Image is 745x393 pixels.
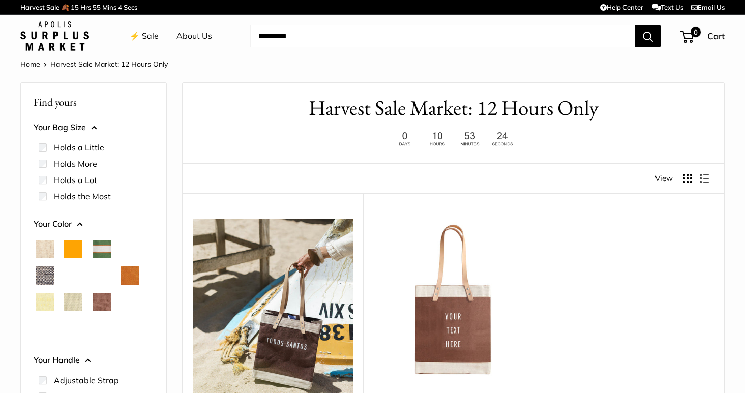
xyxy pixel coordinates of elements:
span: View [655,171,673,186]
span: Mins [102,3,116,11]
span: Cart [707,31,725,41]
p: Find yours [34,92,154,112]
button: Your Handle [34,353,154,368]
button: Mint Sorbet [64,293,82,311]
button: Your Bag Size [34,120,154,135]
span: 55 [93,3,101,11]
a: Home [20,59,40,69]
label: Holds a Lot [54,174,97,186]
img: Apolis: Surplus Market [20,21,89,51]
button: Blush [121,240,139,258]
span: 0 [691,27,701,37]
button: Natural [36,240,54,258]
a: Text Us [652,3,683,11]
button: Court Green [93,240,111,258]
label: Holds the Most [54,190,111,202]
a: Market Tote in MustangMarket Tote in Mustang [373,219,533,379]
a: ⚡️ Sale [130,28,159,44]
span: Harvest Sale Market: 12 Hours Only [50,59,168,69]
button: Taupe [121,293,139,311]
a: Help Center [600,3,643,11]
span: Secs [124,3,137,11]
button: Search [635,25,661,47]
a: Email Us [691,3,725,11]
span: Hrs [80,3,91,11]
button: Display products as list [700,174,709,183]
button: Chenille Window Sage [93,266,111,285]
button: Mustang [93,293,111,311]
img: 12 hours only. Ends at 8pm [390,129,517,149]
h1: Harvest Sale Market: 12 Hours Only [198,93,709,123]
a: 0 Cart [681,28,725,44]
button: Chenille Window Brick [64,266,82,285]
button: Daisy [36,293,54,311]
button: Display products as grid [683,174,692,183]
input: Search... [250,25,635,47]
img: Market Tote in Mustang [373,219,533,379]
a: Market Bag in MustangMarket Bag in Mustang [554,219,714,379]
button: Your Color [34,217,154,232]
button: White Porcelain [36,319,54,338]
nav: Breadcrumb [20,57,168,71]
span: 15 [71,3,79,11]
span: 4 [118,3,122,11]
label: Holds More [54,158,97,170]
button: Cognac [121,266,139,285]
label: Adjustable Strap [54,374,119,386]
button: Chambray [36,266,54,285]
a: About Us [176,28,212,44]
label: Holds a Little [54,141,104,154]
button: Orange [64,240,82,258]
